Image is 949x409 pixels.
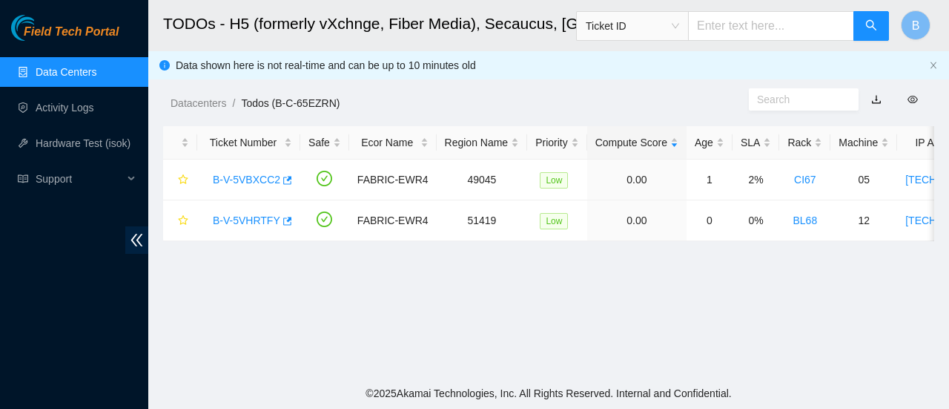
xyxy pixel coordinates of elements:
td: 12 [830,200,897,241]
a: CI67 [794,174,816,186]
td: FABRIC-EWR4 [349,200,437,241]
td: 0.00 [587,200,687,241]
td: 49045 [437,160,528,200]
span: / [232,97,235,109]
td: 2% [733,160,779,200]
span: read [18,174,28,184]
td: 05 [830,160,897,200]
span: search [865,19,877,33]
span: Low [540,213,568,229]
a: Data Centers [36,66,96,78]
span: Support [36,164,123,194]
td: 0 [687,200,733,241]
input: Search [757,91,839,108]
img: Akamai Technologies [11,15,75,41]
span: B [912,16,920,35]
a: Todos (B-C-65EZRN) [241,97,340,109]
button: close [929,61,938,71]
td: 51419 [437,200,528,241]
span: Low [540,172,568,189]
span: check-circle [317,171,332,186]
td: 1 [687,160,733,200]
span: Ticket ID [586,15,679,37]
span: star [178,174,188,186]
a: download [871,94,882,105]
td: FABRIC-EWR4 [349,160,437,200]
span: Field Tech Portal [24,25,119,39]
a: Akamai TechnologiesField Tech Portal [11,27,119,46]
button: star [171,168,189,192]
span: star [178,215,188,227]
button: search [853,11,889,41]
span: check-circle [317,212,332,227]
span: double-left [125,226,148,254]
a: Datacenters [171,97,226,109]
input: Enter text here... [688,11,854,41]
a: Activity Logs [36,102,94,114]
a: Hardware Test (isok) [36,137,130,149]
span: eye [907,94,918,105]
button: download [860,88,893,111]
td: 0% [733,200,779,241]
a: B-V-5VBXCC2 [213,174,280,186]
footer: © 2025 Akamai Technologies, Inc. All Rights Reserved. Internal and Confidential. [148,378,949,409]
button: star [171,209,189,232]
a: BL68 [793,215,817,226]
button: B [901,10,930,40]
a: B-V-5VHRTFY [213,215,280,226]
td: 0.00 [587,160,687,200]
